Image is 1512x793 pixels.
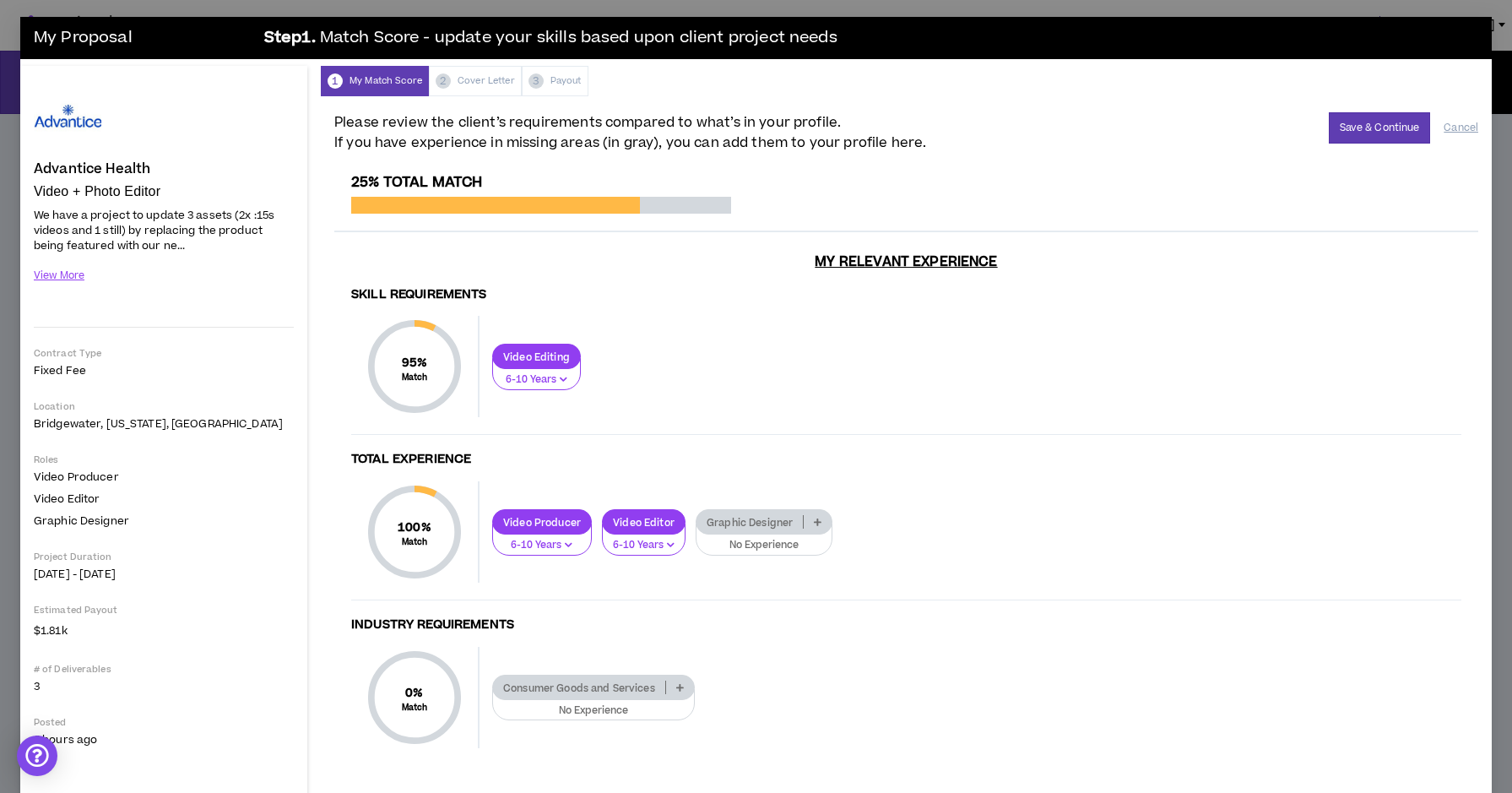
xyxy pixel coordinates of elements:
[492,689,695,721] button: No Experience
[34,716,294,729] p: Posted
[492,358,581,390] button: 6-10 Years
[34,416,294,432] p: Bridgewater, [US_STATE], [GEOGRAPHIC_DATA]
[320,26,837,51] span: Match Score - update your skills based upon client project needs
[402,702,428,714] small: Match
[264,26,316,51] b: Step 1 .
[34,261,84,291] button: View More
[34,620,68,640] span: $1.81k
[493,516,591,529] p: Video Producer
[398,536,431,548] small: Match
[493,682,665,694] p: Consumer Goods and Services
[34,604,294,616] p: Estimated Payout
[402,354,428,372] span: 95 %
[334,112,926,153] span: Please review the client’s requirements compared to what’s in your profile. If you have experienc...
[34,513,129,529] span: Graphic Designer
[1329,112,1431,144] button: Save & Continue
[351,617,1461,633] h4: Industry Requirements
[503,538,581,553] p: 6-10 Years
[34,161,150,177] h4: Advantice Health
[351,452,1461,468] h4: Total Experience
[328,73,343,89] span: 1
[351,287,1461,303] h4: Skill Requirements
[1444,113,1478,143] button: Cancel
[34,454,294,466] p: Roles
[34,492,100,507] span: Video Editor
[34,567,294,582] p: [DATE] - [DATE]
[34,347,294,360] p: Contract Type
[351,172,482,193] span: 25% Total Match
[34,206,294,254] p: We have a project to update 3 assets (2x :15s videos and 1 still) by replacing the product being ...
[503,372,570,388] p: 6-10 Years
[34,363,294,378] p: Fixed Fee
[696,516,803,529] p: Graphic Designer
[402,372,428,383] small: Match
[707,538,821,553] p: No Experience
[398,519,431,536] span: 100 %
[603,516,685,529] p: Video Editor
[34,183,294,200] p: Video + Photo Editor
[34,679,294,694] p: 3
[602,524,686,556] button: 6-10 Years
[503,703,684,719] p: No Experience
[17,736,57,776] div: Open Intercom Messenger
[34,470,119,485] span: Video Producer
[613,538,675,553] p: 6-10 Years
[493,350,580,363] p: Video Editing
[34,551,294,563] p: Project Duration
[321,66,429,96] div: My Match Score
[34,663,294,676] p: # of Deliverables
[492,524,592,556] button: 6-10 Years
[696,524,832,556] button: No Experience
[34,21,253,55] h3: My Proposal
[402,684,428,702] span: 0 %
[34,400,294,413] p: Location
[34,732,294,747] p: 6 hours ago
[334,253,1478,270] h3: My Relevant Experience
